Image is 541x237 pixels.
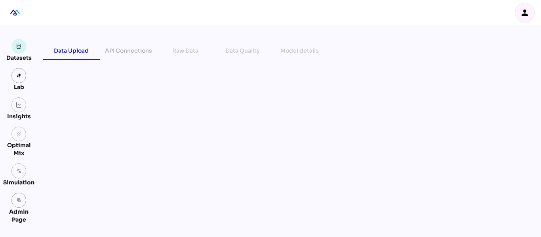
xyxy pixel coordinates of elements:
[6,54,32,62] div: Datasets
[10,83,28,91] div: Lab
[105,46,152,55] div: API Connections
[225,46,260,55] div: Data Quality
[16,102,22,108] img: graph.svg
[3,208,34,224] div: Admin Page
[16,73,22,78] img: lab.svg
[16,44,22,49] img: data.svg
[3,178,34,186] div: Simulation
[520,8,530,17] i: person
[172,46,198,55] div: Raw Data
[54,46,89,55] div: Data Upload
[16,131,22,137] i: grain
[16,168,22,174] img: settings.svg
[280,46,319,55] div: Model details
[6,4,24,21] div: mediaROI
[3,141,34,157] div: Optimal Mix
[16,197,22,203] i: admin_panel_settings
[7,112,31,120] div: Insights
